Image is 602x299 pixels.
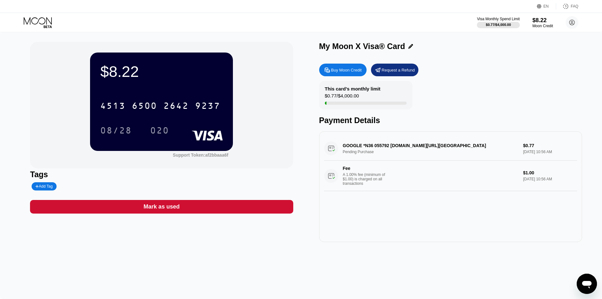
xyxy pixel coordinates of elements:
[537,3,556,9] div: EN
[324,161,577,191] div: FeeA 1.00% fee (minimum of $1.00) is charged on all transactions$1.00[DATE] 10:56 AM
[523,170,577,175] div: $1.00
[32,182,56,190] div: Add Tag
[173,153,228,158] div: Support Token: af2bbaaa6f
[556,3,578,9] div: FAQ
[319,64,367,76] div: Buy Moon Credit
[319,116,582,125] div: Payment Details
[30,170,293,179] div: Tags
[331,67,362,73] div: Buy Moon Credit
[325,93,359,102] div: $0.77 / $4,000.00
[571,4,578,9] div: FAQ
[325,86,380,91] div: This card’s monthly limit
[371,64,418,76] div: Request a Refund
[343,166,387,171] div: Fee
[532,24,553,28] div: Moon Credit
[150,126,169,136] div: 020
[477,17,520,28] div: Visa Monthly Spend Limit$0.77/$4,000.00
[145,122,174,138] div: 020
[532,17,553,24] div: $8.22
[35,184,52,189] div: Add Tag
[173,153,228,158] div: Support Token:af2bbaaa6f
[195,102,220,112] div: 9237
[95,122,137,138] div: 08/28
[486,23,511,27] div: $0.77 / $4,000.00
[477,17,520,21] div: Visa Monthly Spend Limit
[100,126,132,136] div: 08/28
[577,274,597,294] iframe: Nút để khởi chạy cửa sổ nhắn tin
[319,42,405,51] div: My Moon X Visa® Card
[544,4,549,9] div: EN
[100,63,223,80] div: $8.22
[343,172,390,186] div: A 1.00% fee (minimum of $1.00) is charged on all transactions
[523,177,577,181] div: [DATE] 10:56 AM
[100,102,125,112] div: 4513
[532,17,553,28] div: $8.22Moon Credit
[96,98,224,114] div: 4513650026429237
[163,102,189,112] div: 2642
[132,102,157,112] div: 6500
[143,203,179,210] div: Mark as used
[382,67,415,73] div: Request a Refund
[30,200,293,214] div: Mark as used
